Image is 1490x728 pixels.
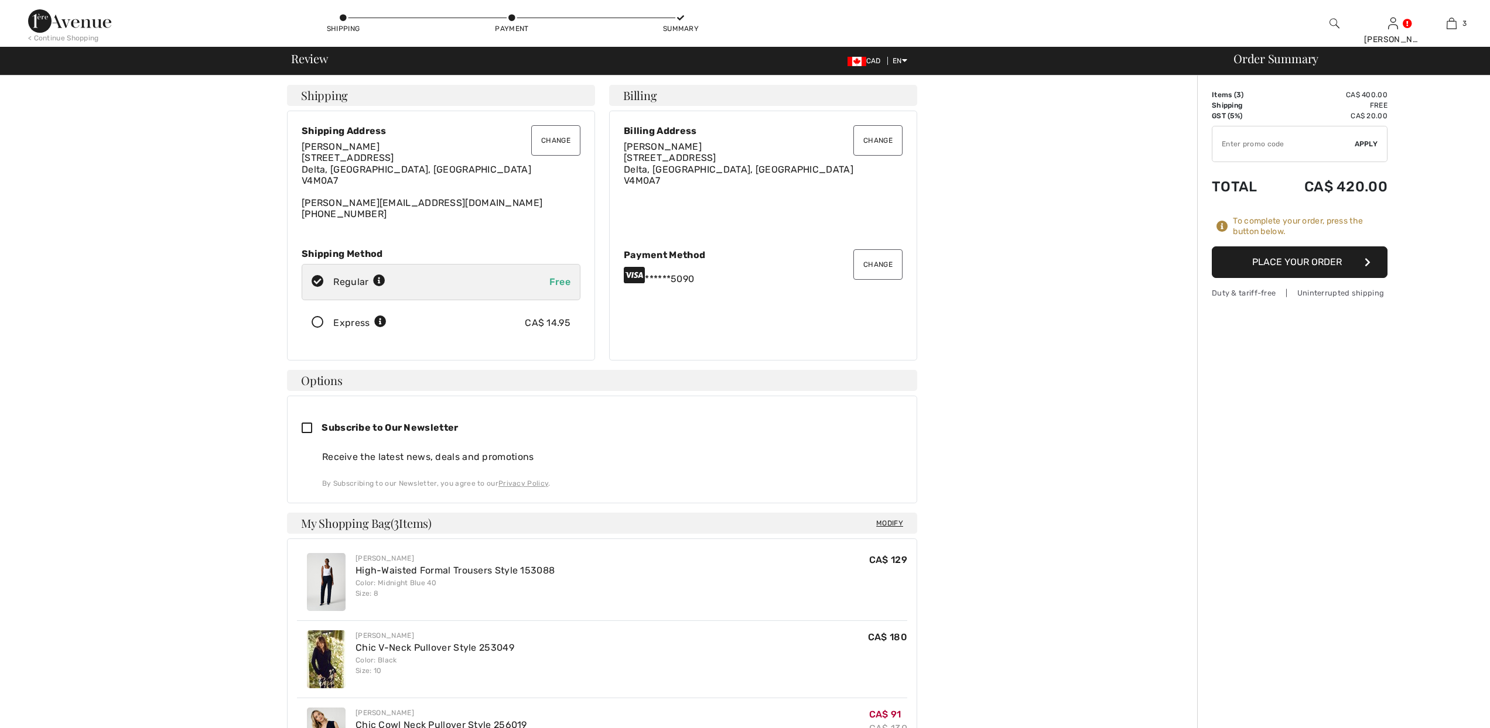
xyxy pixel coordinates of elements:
[326,23,361,34] div: Shipping
[549,276,570,287] span: Free
[333,275,385,289] div: Regular
[291,53,328,64] span: Review
[356,630,514,641] div: [PERSON_NAME]
[1274,167,1388,207] td: CA$ 420.00
[624,249,903,260] div: Payment Method
[307,553,346,611] img: High-Waisted Formal Trousers Style 153088
[1212,167,1274,207] td: Total
[531,125,580,156] button: Change
[624,141,702,152] span: [PERSON_NAME]
[356,565,555,576] a: High-Waisted Formal Trousers Style 153088
[498,479,548,487] a: Privacy Policy
[1212,287,1388,298] div: Duty & tariff-free | Uninterrupted shipping
[1212,100,1274,111] td: Shipping
[1212,111,1274,121] td: GST (5%)
[1274,111,1388,121] td: CA$ 20.00
[322,478,903,489] div: By Subscribing to our Newsletter, you agree to our .
[391,515,432,531] span: ( Items)
[322,422,458,433] span: Subscribe to Our Newsletter
[1462,18,1467,29] span: 3
[322,450,903,464] div: Receive the latest news, deals and promotions
[1388,16,1398,30] img: My Info
[624,125,903,136] div: Billing Address
[356,642,514,653] a: Chic V-Neck Pullover Style 253049
[333,316,387,330] div: Express
[356,655,514,676] div: Color: Black Size: 10
[301,90,348,101] span: Shipping
[302,141,580,219] div: [PERSON_NAME][EMAIL_ADDRESS][DOMAIN_NAME] [PHONE_NUMBER]
[868,631,907,643] span: CA$ 180
[1236,91,1241,99] span: 3
[853,125,903,156] button: Change
[307,630,346,688] img: Chic V-Neck Pullover Style 253049
[1447,16,1457,30] img: My Bag
[853,249,903,280] button: Change
[28,33,99,43] div: < Continue Shopping
[302,152,531,186] span: [STREET_ADDRESS] Delta, [GEOGRAPHIC_DATA], [GEOGRAPHIC_DATA] V4M0A7
[356,708,527,718] div: [PERSON_NAME]
[302,125,580,136] div: Shipping Address
[1330,16,1339,30] img: search the website
[869,554,907,565] span: CA$ 129
[1219,53,1483,64] div: Order Summary
[1212,90,1274,100] td: Items ( )
[1274,90,1388,100] td: CA$ 400.00
[302,248,580,259] div: Shipping Method
[1364,33,1421,46] div: [PERSON_NAME]
[1233,216,1388,237] div: To complete your order, press the button below.
[893,57,907,65] span: EN
[1212,246,1388,278] button: Place Your Order
[302,141,380,152] span: [PERSON_NAME]
[394,514,399,530] span: 3
[1274,100,1388,111] td: Free
[287,513,917,534] h4: My Shopping Bag
[869,709,901,720] span: CA$ 91
[847,57,886,65] span: CAD
[847,57,866,66] img: Canadian Dollar
[356,553,555,564] div: [PERSON_NAME]
[1355,139,1378,149] span: Apply
[356,578,555,599] div: Color: Midnight Blue 40 Size: 8
[623,90,657,101] span: Billing
[876,517,903,529] span: Modify
[494,23,529,34] div: Payment
[1423,16,1480,30] a: 3
[287,370,917,391] h4: Options
[1388,18,1398,29] a: Sign In
[525,316,570,330] div: CA$ 14.95
[1212,126,1355,162] input: Promo code
[663,23,698,34] div: Summary
[28,9,111,33] img: 1ère Avenue
[624,152,853,186] span: [STREET_ADDRESS] Delta, [GEOGRAPHIC_DATA], [GEOGRAPHIC_DATA] V4M0A7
